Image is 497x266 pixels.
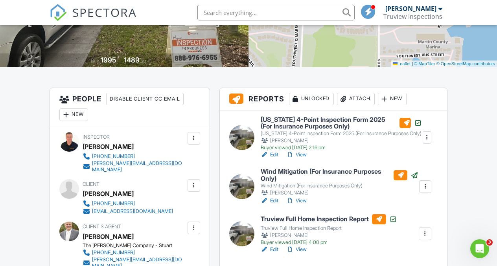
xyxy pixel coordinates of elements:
[486,239,493,246] span: 3
[124,56,140,64] div: 1489
[83,231,134,242] a: [PERSON_NAME]
[83,242,191,249] div: The [PERSON_NAME] Company - Stuart
[91,58,99,64] span: Built
[50,11,137,27] a: SPECTORA
[261,246,278,253] a: Edit
[101,56,116,64] div: 1995
[83,200,173,207] a: [PHONE_NUMBER]
[59,108,88,121] div: New
[261,168,418,182] h6: Wind Mitigation (For Insurance Purposes Only)
[337,93,375,105] div: Attach
[385,5,436,13] div: [PERSON_NAME]
[393,61,410,66] a: Leaflet
[261,168,418,197] a: Wind Mitigation (For Insurance Purposes Only) Wind Mitigation (For Insurance Purposes Only) [PERS...
[106,93,184,105] div: Disable Client CC Email
[92,208,173,215] div: [EMAIL_ADDRESS][DOMAIN_NAME]
[261,151,278,159] a: Edit
[197,5,355,20] input: Search everything...
[261,214,397,224] h6: Truview Full Home Inspection Report
[83,152,185,160] a: [PHONE_NUMBER]
[83,141,134,152] div: [PERSON_NAME]
[414,61,435,66] a: © MapTiler
[261,116,422,130] h6: [US_STATE] 4-Point Inspection Form 2025 (For Insurance Purposes Only)
[286,246,307,253] a: View
[83,207,173,215] a: [EMAIL_ADDRESS][DOMAIN_NAME]
[141,58,152,64] span: sq. ft.
[261,231,397,239] div: [PERSON_NAME]
[92,200,135,207] div: [PHONE_NUMBER]
[261,214,397,246] a: Truview Full Home Inspection Report Truview Full Home Inspection Report [PERSON_NAME] Buyer viewe...
[83,188,134,200] div: [PERSON_NAME]
[261,116,422,151] a: [US_STATE] 4-Point Inspection Form 2025 (For Insurance Purposes Only) [US_STATE] 4-Point Inspecti...
[412,61,413,66] span: |
[261,239,397,246] div: Buyer viewed [DATE] 4:00 pm
[383,13,442,20] div: Truview Inspections
[378,93,407,105] div: New
[220,88,447,110] h3: Reports
[261,197,278,205] a: Edit
[261,189,418,197] div: [PERSON_NAME]
[436,61,495,66] a: © OpenStreetMap contributors
[72,4,137,20] span: SPECTORA
[83,181,99,187] span: Client
[83,224,121,229] span: Client's Agent
[286,151,307,159] a: View
[470,239,489,258] iframe: Intercom live chat
[261,225,397,231] div: Truview Full Home Inspection Report
[92,249,135,256] div: [PHONE_NUMBER]
[50,4,67,21] img: The Best Home Inspection Software - Spectora
[261,145,422,151] div: Buyer viewed [DATE] 2:16 pm
[289,93,334,105] div: Unlocked
[261,183,418,189] div: Wind Mitigation (For Insurance Purposes Only)
[92,160,185,173] div: [PERSON_NAME][EMAIL_ADDRESS][DOMAIN_NAME]
[83,160,185,173] a: [PERSON_NAME][EMAIL_ADDRESS][DOMAIN_NAME]
[261,137,422,145] div: [PERSON_NAME]
[83,134,110,140] span: Inspector
[92,153,135,160] div: [PHONE_NUMBER]
[286,197,307,205] a: View
[83,249,185,257] a: [PHONE_NUMBER]
[261,130,422,137] div: [US_STATE] 4-Point Inspection Form 2025 (For Insurance Purposes Only)
[50,88,209,126] h3: People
